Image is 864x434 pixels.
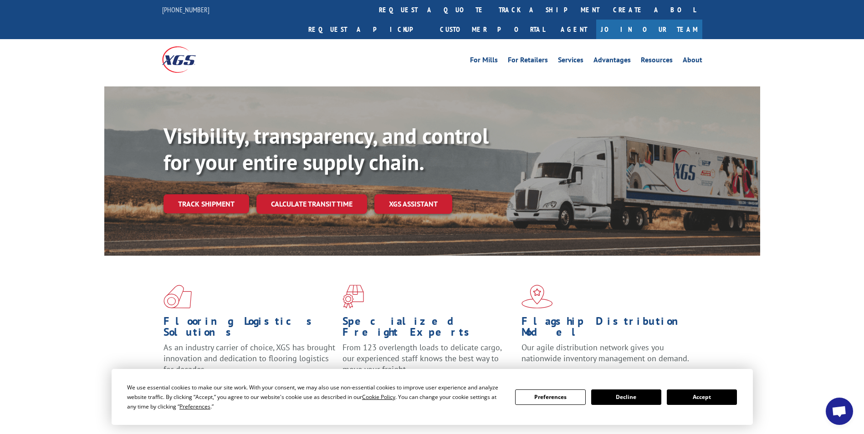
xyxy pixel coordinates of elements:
[521,285,553,308] img: xgs-icon-flagship-distribution-model-red
[667,389,737,405] button: Accept
[470,56,498,66] a: For Mills
[112,369,753,425] div: Cookie Consent Prompt
[302,20,433,39] a: Request a pickup
[164,316,336,342] h1: Flooring Logistics Solutions
[343,342,515,383] p: From 123 overlength loads to delicate cargo, our experienced staff knows the best way to move you...
[164,121,489,176] b: Visibility, transparency, and control for your entire supply chain.
[552,20,596,39] a: Agent
[508,56,548,66] a: For Retailers
[179,403,210,410] span: Preferences
[362,393,395,401] span: Cookie Policy
[515,389,585,405] button: Preferences
[433,20,552,39] a: Customer Portal
[558,56,583,66] a: Services
[343,285,364,308] img: xgs-icon-focused-on-flooring-red
[343,316,515,342] h1: Specialized Freight Experts
[683,56,702,66] a: About
[641,56,673,66] a: Resources
[521,342,689,363] span: Our agile distribution network gives you nationwide inventory management on demand.
[826,398,853,425] div: Open chat
[596,20,702,39] a: Join Our Team
[256,194,367,214] a: Calculate transit time
[164,285,192,308] img: xgs-icon-total-supply-chain-intelligence-red
[164,342,335,374] span: As an industry carrier of choice, XGS has brought innovation and dedication to flooring logistics...
[591,389,661,405] button: Decline
[593,56,631,66] a: Advantages
[162,5,210,14] a: [PHONE_NUMBER]
[374,194,452,214] a: XGS ASSISTANT
[164,194,249,213] a: Track shipment
[127,383,504,411] div: We use essential cookies to make our site work. With your consent, we may also use non-essential ...
[521,316,694,342] h1: Flagship Distribution Model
